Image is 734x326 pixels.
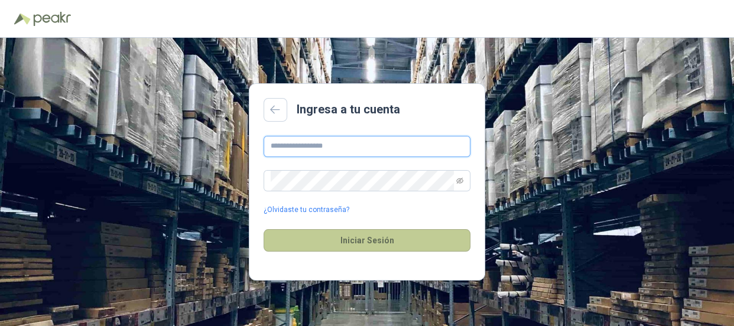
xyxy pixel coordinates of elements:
button: Iniciar Sesión [264,229,470,252]
a: ¿Olvidaste tu contraseña? [264,204,349,216]
h2: Ingresa a tu cuenta [297,100,400,119]
img: Peakr [33,12,71,26]
span: eye-invisible [456,177,463,184]
img: Logo [14,13,31,25]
